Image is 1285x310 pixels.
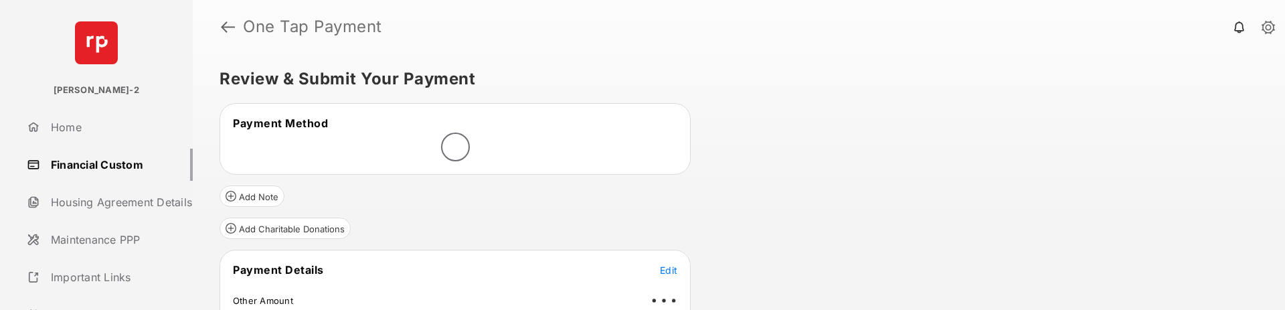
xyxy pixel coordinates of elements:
[233,117,328,130] span: Payment Method
[233,263,324,277] span: Payment Details
[21,111,193,143] a: Home
[220,71,1248,87] h5: Review & Submit Your Payment
[220,218,351,239] button: Add Charitable Donations
[232,295,294,307] td: Other Amount
[21,186,193,218] a: Housing Agreement Details
[660,264,677,276] span: Edit
[220,185,284,207] button: Add Note
[243,19,382,35] strong: One Tap Payment
[660,263,677,277] button: Edit
[75,21,118,64] img: svg+xml;base64,PHN2ZyB4bWxucz0iaHR0cDovL3d3dy53My5vcmcvMjAwMC9zdmciIHdpZHRoPSI2NCIgaGVpZ2h0PSI2NC...
[21,224,193,256] a: Maintenance PPP
[54,84,139,97] p: [PERSON_NAME]-2
[21,261,172,293] a: Important Links
[21,149,193,181] a: Financial Custom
